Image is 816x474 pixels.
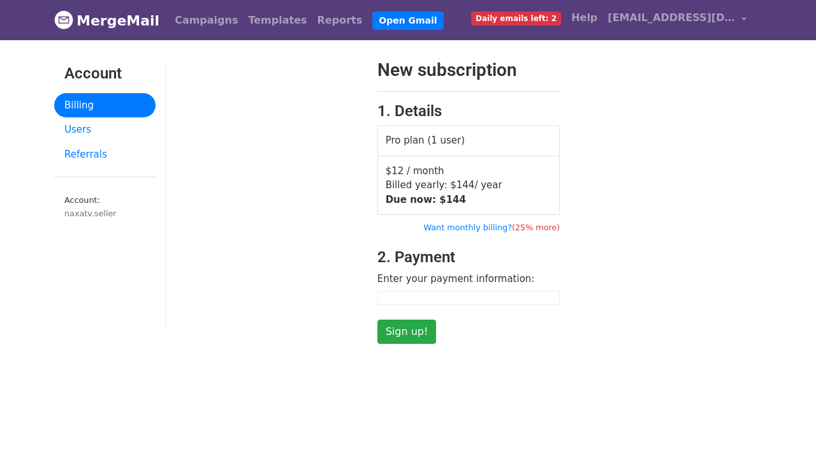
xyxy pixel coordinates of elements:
[64,64,145,83] h3: Account
[446,194,466,205] span: 144
[377,102,560,121] h3: 1. Details
[377,320,437,344] input: Sign up!
[312,8,368,33] a: Reports
[377,272,535,286] label: Enter your payment information:
[54,7,159,34] a: MergeMail
[54,142,156,167] a: Referrals
[377,59,560,81] h2: New subscription
[608,10,735,26] span: [EMAIL_ADDRESS][DOMAIN_NAME]
[423,223,560,232] a: Want monthly billing?(25% more)
[54,117,156,142] a: Users
[377,126,560,156] td: Pro plan (1 user)
[243,8,312,33] a: Templates
[54,93,156,118] a: Billing
[377,248,560,267] h3: 2. Payment
[372,11,443,30] a: Open Gmail
[377,156,560,215] td: $12 / month Billed yearly: $ / year
[54,10,73,29] img: MergeMail logo
[64,207,145,219] div: naxatv.seller
[466,5,566,31] a: Daily emails left: 2
[386,194,466,205] strong: Due now: $
[471,11,561,26] span: Daily emails left: 2
[512,223,560,232] span: (25% more)
[64,195,145,219] small: Account:
[456,179,475,191] span: 144
[566,5,602,31] a: Help
[170,8,243,33] a: Campaigns
[602,5,752,35] a: [EMAIL_ADDRESS][DOMAIN_NAME]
